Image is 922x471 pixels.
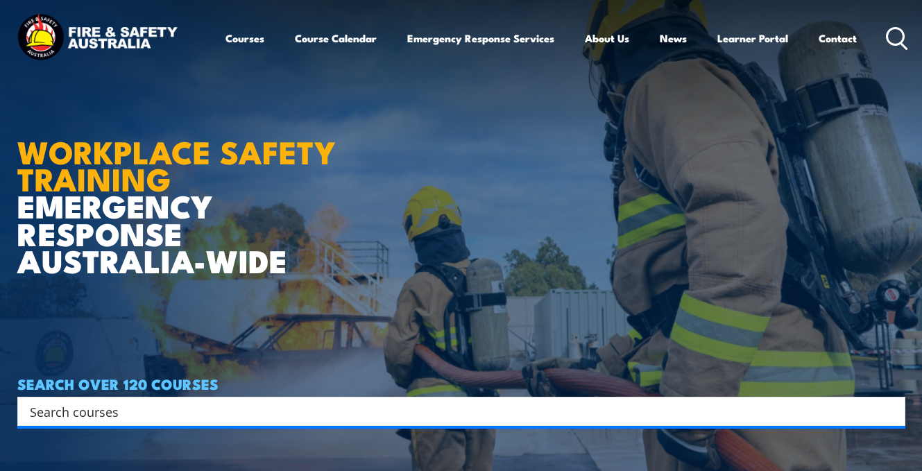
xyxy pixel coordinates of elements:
[30,401,875,422] input: Search input
[295,22,377,55] a: Course Calendar
[717,22,788,55] a: Learner Portal
[585,22,629,55] a: About Us
[660,22,687,55] a: News
[17,103,357,273] h1: EMERGENCY RESPONSE AUSTRALIA-WIDE
[17,376,905,391] h4: SEARCH OVER 120 COURSES
[33,402,878,421] form: Search form
[407,22,554,55] a: Emergency Response Services
[819,22,857,55] a: Contact
[881,402,900,421] button: Search magnifier button
[17,127,336,202] strong: WORKPLACE SAFETY TRAINING
[225,22,264,55] a: Courses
